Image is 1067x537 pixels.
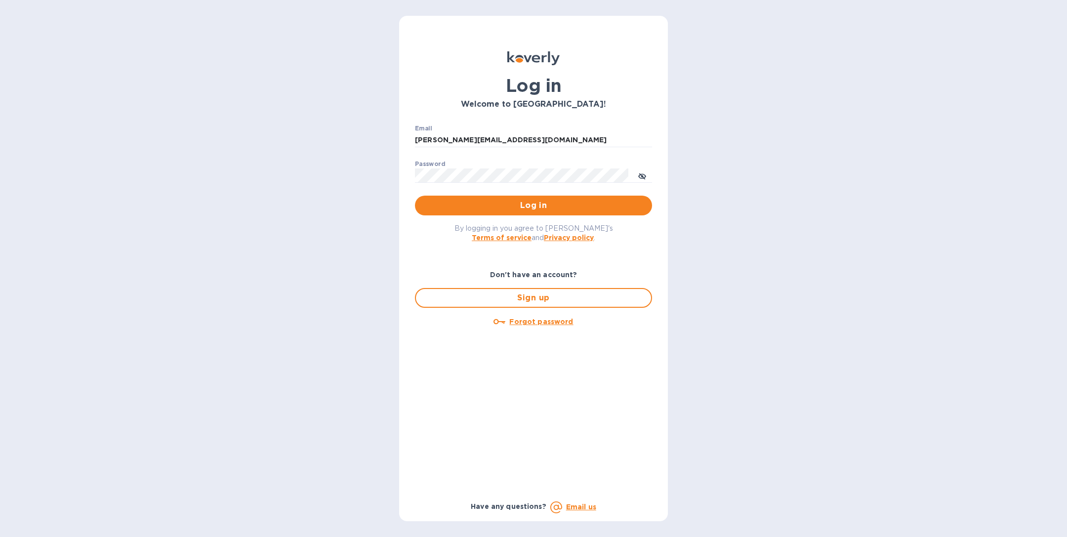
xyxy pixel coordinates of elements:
a: Privacy policy [544,234,594,242]
input: Enter email address [415,133,652,148]
span: Sign up [424,292,643,304]
a: Email us [566,503,596,511]
label: Email [415,125,432,131]
h3: Welcome to [GEOGRAPHIC_DATA]! [415,100,652,109]
h1: Log in [415,75,652,96]
span: By logging in you agree to [PERSON_NAME]'s and . [454,224,613,242]
a: Terms of service [472,234,532,242]
span: Log in [423,200,644,211]
button: toggle password visibility [632,165,652,185]
b: Have any questions? [471,502,546,510]
img: Koverly [507,51,560,65]
label: Password [415,161,445,167]
button: Log in [415,196,652,215]
u: Forgot password [509,318,573,326]
button: Sign up [415,288,652,308]
b: Don't have an account? [490,271,577,279]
